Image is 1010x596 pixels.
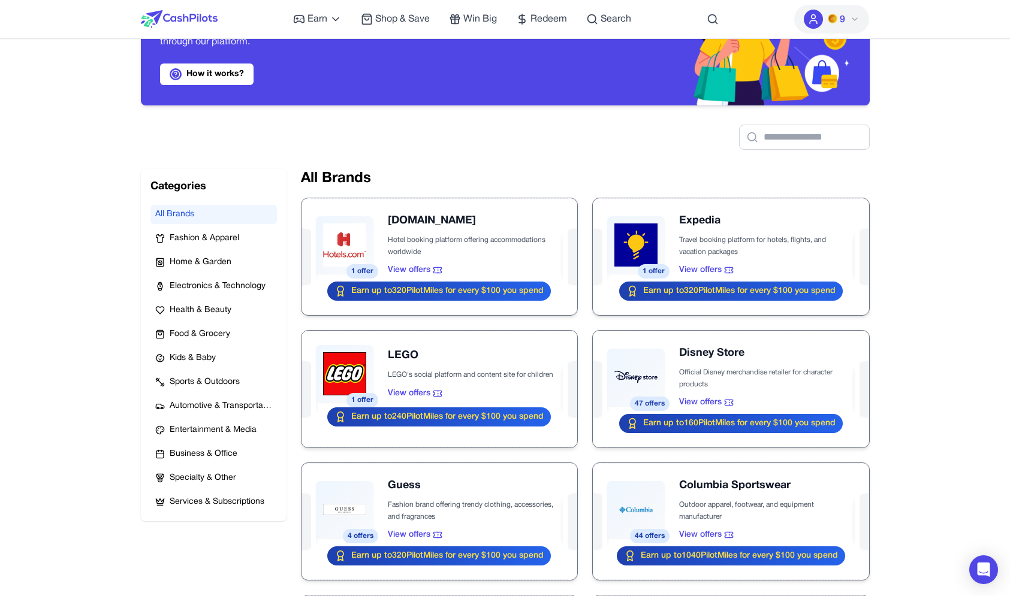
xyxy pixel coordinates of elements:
[150,229,277,248] button: Fashion & Apparel
[170,256,231,268] span: Home & Garden
[150,301,277,320] button: Health & Beauty
[449,12,497,26] a: Win Big
[170,232,239,244] span: Fashion & Apparel
[150,205,277,224] button: All Brands
[150,492,277,512] button: Services & Subscriptions
[150,397,277,416] button: Automotive & Transportation
[307,12,327,26] span: Earn
[840,13,845,27] span: 9
[141,10,218,28] img: CashPilots Logo
[170,424,257,436] span: Entertainment & Media
[828,14,837,23] img: PMs
[150,420,277,440] button: Entertainment & Media
[170,304,231,316] span: Health & Beauty
[150,373,277,392] button: Sports & Outdoors
[170,280,266,292] span: Electronics & Technology
[170,472,236,484] span: Specialty & Other
[170,496,264,508] span: Services & Subscriptions
[463,12,497,26] span: Win Big
[170,328,230,340] span: Food & Grocery
[170,448,237,460] span: Business & Office
[301,169,870,188] h2: All Brands
[794,5,869,34] button: PMs9
[170,400,272,412] span: Automotive & Transportation
[150,277,277,296] button: Electronics & Technology
[530,12,567,26] span: Redeem
[160,63,254,85] a: How it works?
[170,376,240,388] span: Sports & Outdoors
[150,468,277,488] button: Specialty & Other
[601,12,631,26] span: Search
[586,12,631,26] a: Search
[516,12,567,26] a: Redeem
[150,253,277,272] button: Home & Garden
[170,352,216,364] span: Kids & Baby
[150,349,277,368] button: Kids & Baby
[150,444,277,464] button: Business & Office
[361,12,430,26] a: Shop & Save
[969,555,998,584] div: Open Intercom Messenger
[150,325,277,344] button: Food & Grocery
[293,12,342,26] a: Earn
[150,179,277,195] h2: Categories
[375,12,430,26] span: Shop & Save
